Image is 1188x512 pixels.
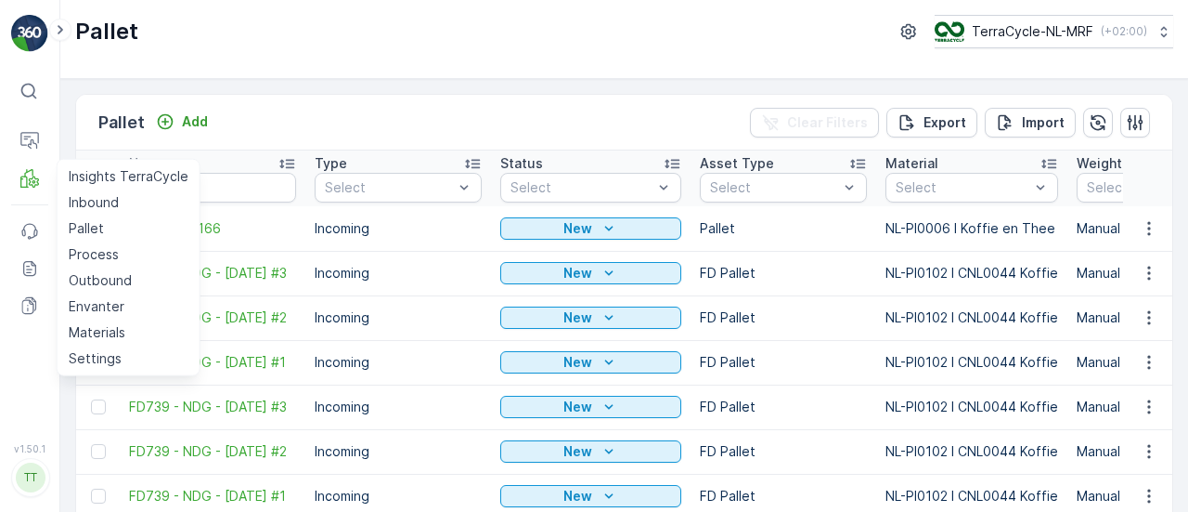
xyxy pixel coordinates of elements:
p: New [563,398,592,416]
span: FD740 - NDG - [DATE] #2 [129,309,296,327]
p: Asset Type [700,154,774,173]
p: Select [896,178,1029,197]
p: FD Pallet [700,442,867,461]
p: NL-PI0102 I CNL0044 Koffie [885,398,1058,416]
button: New [500,262,681,284]
button: New [500,307,681,329]
p: FD Pallet [700,487,867,505]
button: TerraCycle-NL-MRF(+02:00) [935,15,1173,48]
p: Status [500,154,543,173]
p: New [563,219,592,238]
p: TerraCycle-NL-MRF [972,22,1093,41]
a: FD740 - NDG - 25.09.2025 #3 [129,264,296,282]
img: TC_v739CUj.png [935,21,964,42]
button: New [500,217,681,240]
p: Incoming [315,219,482,238]
p: Incoming [315,442,482,461]
p: Pallet [98,110,145,136]
button: New [500,440,681,463]
span: FD739 - NDG - [DATE] #2 [129,442,296,461]
button: New [500,351,681,374]
p: New [563,264,592,282]
span: v 1.50.1 [11,443,48,454]
p: Incoming [315,398,482,416]
p: Pallet [75,17,138,46]
p: New [563,487,592,505]
p: Incoming [315,487,482,505]
p: NL-PI0102 I CNL0044 Koffie [885,442,1058,461]
p: NL-PI0102 I CNL0044 Koffie [885,487,1058,505]
a: Pallet_NL #166 [129,219,296,238]
div: Toggle Row Selected [91,489,106,504]
p: FD Pallet [700,309,867,327]
p: Select [510,178,652,197]
a: FD739 - NDG - 19.09.2025 #3 [129,398,296,416]
p: NL-PI0102 I CNL0044 Koffie [885,353,1058,372]
p: Export [923,113,966,132]
p: FD Pallet [700,353,867,372]
p: New [563,442,592,461]
button: New [500,485,681,507]
p: FD Pallet [700,398,867,416]
p: Pallet [700,219,867,238]
div: Toggle Row Selected [91,400,106,414]
p: Select [710,178,838,197]
input: Search [129,173,296,203]
p: Name [129,154,166,173]
span: FD740 - NDG - [DATE] #3 [129,264,296,282]
a: FD740 - NDG - 25.09.2025 #1 [129,353,296,372]
p: Clear Filters [787,113,868,132]
div: TT [16,463,45,492]
button: Export [886,108,977,138]
p: Select [325,178,453,197]
p: NL-PI0006 I Koffie en Thee [885,219,1058,238]
p: New [563,353,592,372]
p: NL-PI0102 I CNL0044 Koffie [885,264,1058,282]
button: TT [11,458,48,497]
p: Incoming [315,353,482,372]
button: Add [148,111,215,133]
span: FD739 - NDG - [DATE] #3 [129,398,296,416]
p: NL-PI0102 I CNL0044 Koffie [885,309,1058,327]
button: New [500,396,681,418]
p: Add [182,112,208,131]
button: Clear Filters [750,108,879,138]
a: FD739 - NDG - 19.09.2025 #1 [129,487,296,505]
a: FD740 - NDG - 25.09.2025 #2 [129,309,296,327]
p: ( +02:00 ) [1101,24,1147,39]
p: Incoming [315,309,482,327]
p: New [563,309,592,327]
p: Material [885,154,938,173]
span: FD739 - NDG - [DATE] #1 [129,487,296,505]
div: Toggle Row Selected [91,444,106,459]
img: logo [11,15,48,52]
span: FD740 - NDG - [DATE] #1 [129,353,296,372]
a: FD739 - NDG - 19.09.2025 #2 [129,442,296,461]
p: Weight Source [1077,154,1171,173]
p: Import [1022,113,1065,132]
p: Incoming [315,264,482,282]
button: Import [985,108,1076,138]
p: FD Pallet [700,264,867,282]
p: Type [315,154,347,173]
